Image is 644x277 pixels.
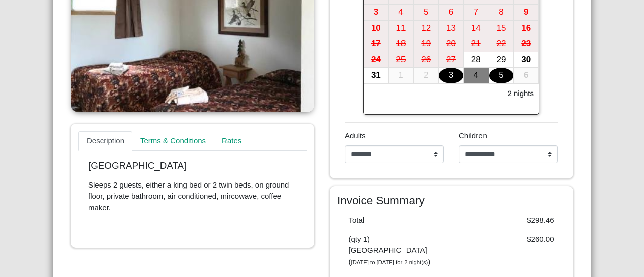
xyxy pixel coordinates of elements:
[489,21,514,37] button: 15
[132,131,214,151] a: Terms & Conditions
[389,68,414,83] div: 1
[88,179,297,214] p: Sleeps 2 guests, either a king bed or 2 twin beds, on ground floor, private bathroom, air conditi...
[389,52,414,68] div: 25
[389,5,414,20] div: 4
[364,36,389,52] button: 17
[439,36,464,52] button: 20
[459,131,487,140] span: Children
[451,234,562,268] div: $260.00
[451,215,562,226] div: $298.46
[439,5,463,20] div: 6
[364,21,388,36] div: 10
[464,21,489,37] button: 14
[345,131,366,140] span: Adults
[364,21,389,37] button: 10
[464,5,489,20] div: 7
[514,21,538,36] div: 16
[364,36,388,52] div: 17
[364,5,388,20] div: 3
[389,5,414,21] button: 4
[514,5,539,21] button: 9
[414,36,438,52] div: 19
[514,68,538,83] div: 6
[364,5,389,21] button: 3
[489,5,514,21] button: 8
[514,52,539,68] button: 30
[389,68,414,84] button: 1
[464,68,489,83] div: 4
[514,68,539,84] button: 6
[88,160,297,172] p: [GEOGRAPHIC_DATA]
[439,68,464,84] button: 3
[414,68,439,84] button: 2
[464,5,489,21] button: 7
[514,36,539,52] button: 23
[464,36,489,52] button: 21
[439,52,463,68] div: 27
[389,21,414,36] div: 11
[489,5,514,20] div: 8
[514,5,538,20] div: 9
[389,36,414,52] button: 18
[414,5,439,21] button: 5
[464,36,489,52] div: 21
[507,89,534,98] h6: 2 nights
[389,21,414,37] button: 11
[489,68,514,83] div: 5
[337,194,566,207] h4: Invoice Summary
[464,68,489,84] button: 4
[439,52,464,68] button: 27
[341,215,452,226] div: Total
[489,36,514,52] button: 22
[414,21,439,37] button: 12
[464,52,489,68] div: 28
[389,36,414,52] div: 18
[364,68,389,84] button: 31
[464,52,489,68] button: 28
[439,21,463,36] div: 13
[364,68,388,83] div: 31
[414,68,438,83] div: 2
[489,68,514,84] button: 5
[489,36,514,52] div: 22
[214,131,250,151] a: Rates
[351,259,428,265] i: [DATE] to [DATE] for 2 night(s)
[414,52,439,68] button: 26
[364,52,388,68] div: 24
[439,5,464,21] button: 6
[414,52,438,68] div: 26
[389,52,414,68] button: 25
[78,131,132,151] a: Description
[464,21,489,36] div: 14
[489,52,514,68] div: 29
[364,52,389,68] button: 24
[514,52,538,68] div: 30
[439,21,464,37] button: 13
[439,36,463,52] div: 20
[489,21,514,36] div: 15
[489,52,514,68] button: 29
[341,234,452,268] div: (qty 1) [GEOGRAPHIC_DATA] ( )
[414,21,438,36] div: 12
[414,5,438,20] div: 5
[514,36,538,52] div: 23
[514,21,539,37] button: 16
[414,36,439,52] button: 19
[439,68,463,83] div: 3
